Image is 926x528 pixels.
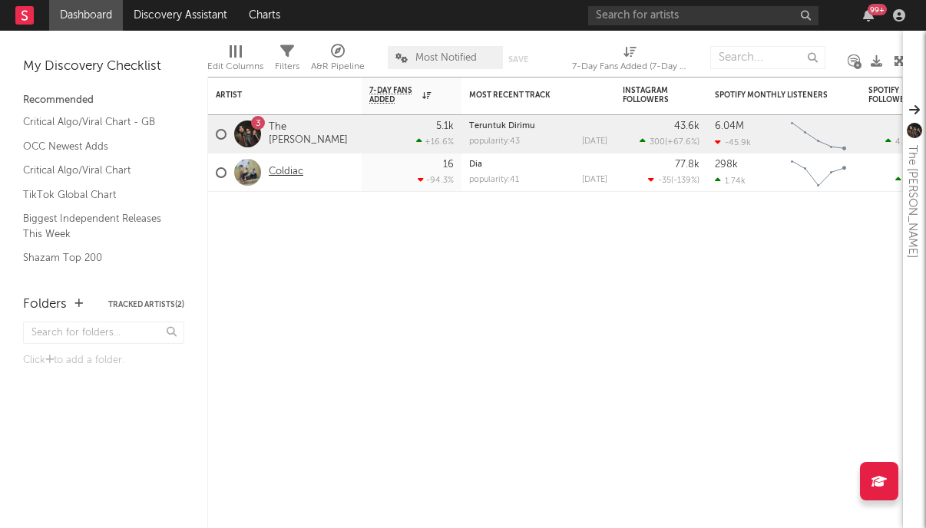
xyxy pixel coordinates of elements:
[623,86,676,104] div: Instagram Followers
[23,295,67,314] div: Folders
[469,176,519,184] div: popularity: 41
[658,177,671,185] span: -35
[715,176,746,186] div: 1.74k
[469,122,535,130] a: Teruntuk Dirimu
[23,210,169,242] a: Biggest Independent Releases This Week
[23,58,184,76] div: My Discovery Checklist
[443,160,454,170] div: 16
[469,160,607,169] div: Dia
[715,137,751,147] div: -45.9k
[650,138,665,147] span: 300
[311,38,365,83] div: A&R Pipeline
[311,58,365,76] div: A&R Pipeline
[23,351,184,370] div: Click to add a folder.
[863,9,874,21] button: 99+
[715,160,738,170] div: 298k
[868,4,887,15] div: 99 +
[640,137,699,147] div: ( )
[436,121,454,131] div: 5.1k
[469,91,584,100] div: Most Recent Track
[572,58,687,76] div: 7-Day Fans Added (7-Day Fans Added)
[648,175,699,185] div: ( )
[23,186,169,203] a: TikTok Global Chart
[23,322,184,344] input: Search for folders...
[868,86,922,104] div: Spotify Followers
[674,121,699,131] div: 43.6k
[582,176,607,184] div: [DATE]
[469,137,520,146] div: popularity: 43
[275,38,299,83] div: Filters
[508,55,528,64] button: Save
[675,160,699,170] div: 77.8k
[895,138,912,147] span: 4.5k
[23,91,184,110] div: Recommended
[418,175,454,185] div: -94.3 %
[108,301,184,309] button: Tracked Artists(2)
[784,115,853,153] svg: Chart title
[269,166,303,179] a: Coldiac
[23,114,169,130] a: Critical Algo/Viral Chart - GB
[903,145,921,258] div: The [PERSON_NAME]
[469,122,607,130] div: Teruntuk Dirimu
[275,58,299,76] div: Filters
[715,121,744,131] div: 6.04M
[369,86,418,104] span: 7-Day Fans Added
[207,38,263,83] div: Edit Columns
[667,138,697,147] span: +67.6 %
[415,53,477,63] span: Most Notified
[469,160,482,169] a: Dia
[269,121,354,147] a: The [PERSON_NAME]
[715,91,830,100] div: Spotify Monthly Listeners
[207,58,263,76] div: Edit Columns
[710,46,825,69] input: Search...
[673,177,697,185] span: -139 %
[588,6,819,25] input: Search for artists
[23,162,169,179] a: Critical Algo/Viral Chart
[572,38,687,83] div: 7-Day Fans Added (7-Day Fans Added)
[416,137,454,147] div: +16.6 %
[582,137,607,146] div: [DATE]
[216,91,331,100] div: Artist
[784,153,853,192] svg: Chart title
[23,138,169,155] a: OCC Newest Adds
[23,249,169,266] a: Shazam Top 200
